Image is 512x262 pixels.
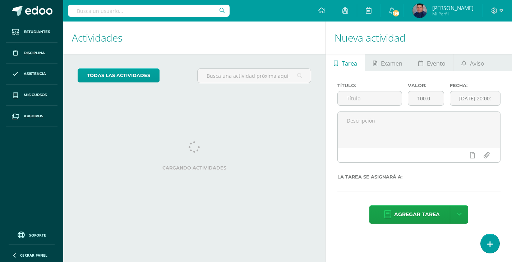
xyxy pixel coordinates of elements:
[392,9,400,17] span: 198
[24,50,45,56] span: Disciplina
[427,55,446,72] span: Evento
[338,91,402,105] input: Título
[24,29,50,35] span: Estudiantes
[381,55,402,72] span: Examen
[6,22,57,43] a: Estudiantes
[198,69,311,83] input: Busca una actividad próxima aquí...
[9,230,55,239] a: Soporte
[335,22,503,54] h1: Nueva actividad
[432,4,474,11] span: [PERSON_NAME]
[450,91,500,105] input: Fecha de entrega
[6,85,57,106] a: Mis cursos
[20,253,47,258] span: Cerrar panel
[365,54,410,71] a: Examen
[450,83,501,88] label: Fecha:
[432,11,474,17] span: Mi Perfil
[326,54,365,71] a: Tarea
[408,83,444,88] label: Valor:
[6,64,57,85] a: Asistencia
[24,71,46,77] span: Asistencia
[337,83,402,88] label: Título:
[68,5,230,17] input: Busca un usuario...
[412,4,427,18] img: 525c8a1cebf53947ed4c1d328e227f29.png
[337,174,501,180] label: La tarea se asignará a:
[78,165,311,171] label: Cargando actividades
[72,22,317,54] h1: Actividades
[6,106,57,127] a: Archivos
[342,55,357,72] span: Tarea
[408,91,444,105] input: Puntos máximos
[24,113,43,119] span: Archivos
[470,55,484,72] span: Aviso
[394,206,440,223] span: Agregar tarea
[410,54,453,71] a: Evento
[78,68,160,82] a: todas las Actividades
[24,92,47,98] span: Mis cursos
[453,54,492,71] a: Aviso
[29,233,46,238] span: Soporte
[6,43,57,64] a: Disciplina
